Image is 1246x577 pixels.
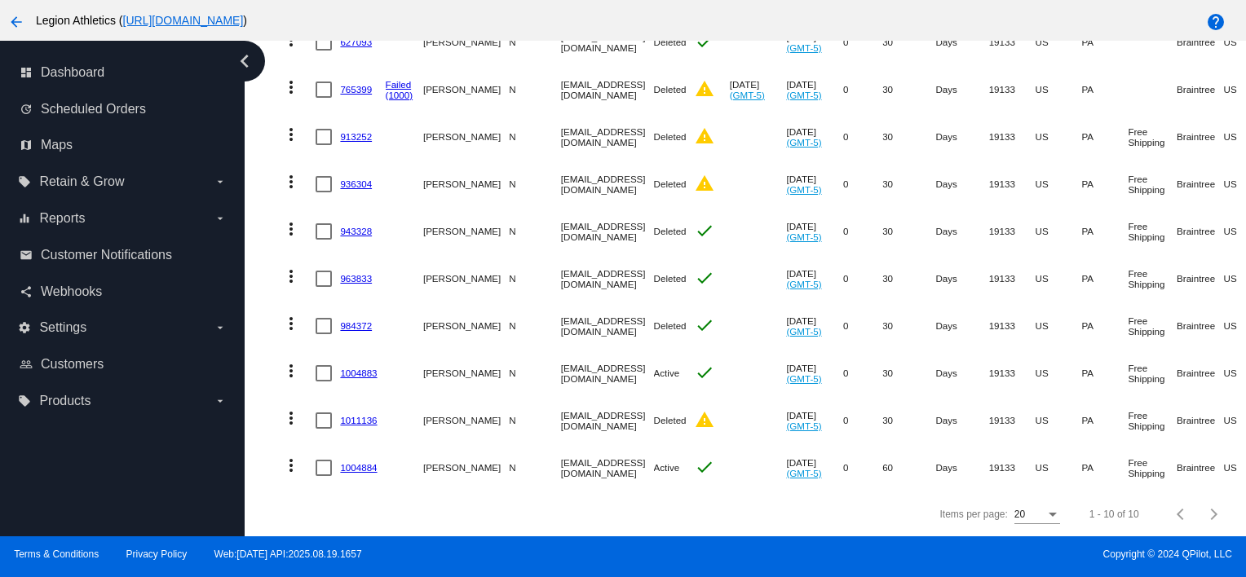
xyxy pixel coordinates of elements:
span: Legion Athletics ( ) [36,14,247,27]
mat-icon: more_vert [281,77,301,97]
mat-cell: Braintree [1177,350,1223,397]
mat-cell: Free Shipping [1128,302,1177,350]
mat-icon: more_vert [281,456,301,475]
mat-icon: check [695,457,714,477]
button: Previous page [1165,498,1198,531]
mat-cell: Days [935,255,988,302]
span: Deleted [654,415,687,425]
mat-cell: Braintree [1177,66,1223,113]
mat-cell: [PERSON_NAME] [423,397,509,444]
i: arrow_drop_down [214,321,227,334]
mat-cell: PA [1081,208,1128,255]
mat-cell: [DATE] [786,397,843,444]
div: Items per page: [939,509,1007,520]
mat-cell: 0 [843,208,882,255]
mat-cell: [PERSON_NAME] [423,161,509,208]
mat-cell: US [1036,19,1082,66]
mat-cell: 19133 [989,66,1036,113]
mat-cell: Free Shipping [1128,113,1177,161]
i: local_offer [18,175,31,188]
mat-cell: Free Shipping [1128,255,1177,302]
span: Maps [41,138,73,152]
a: (GMT-5) [786,231,821,242]
mat-cell: [DATE] [786,444,843,491]
mat-cell: PA [1081,66,1128,113]
i: settings [18,321,31,334]
mat-cell: [DATE] [786,66,843,113]
mat-cell: [DATE] [786,113,843,161]
mat-cell: [DATE] [786,208,843,255]
mat-cell: US [1036,113,1082,161]
mat-cell: N [509,19,561,66]
mat-cell: 19133 [989,255,1036,302]
span: Reports [39,211,85,226]
mat-cell: Braintree [1177,255,1223,302]
mat-cell: [DATE] [786,302,843,350]
mat-cell: 0 [843,19,882,66]
i: update [20,103,33,116]
span: Deleted [654,131,687,142]
mat-icon: more_vert [281,219,301,239]
mat-cell: 19133 [989,208,1036,255]
mat-cell: N [509,113,561,161]
a: map Maps [20,132,227,158]
span: Active [654,368,680,378]
a: 936304 [340,178,372,189]
mat-cell: [EMAIL_ADDRESS][DOMAIN_NAME] [561,208,654,255]
mat-cell: 0 [843,350,882,397]
i: dashboard [20,66,33,79]
a: (GMT-5) [786,279,821,289]
mat-cell: [DATE] [786,350,843,397]
a: dashboard Dashboard [20,59,227,86]
mat-cell: 30 [882,66,935,113]
mat-cell: Days [935,66,988,113]
mat-cell: Braintree [1177,208,1223,255]
mat-cell: [EMAIL_ADDRESS][DOMAIN_NAME] [561,113,654,161]
a: (GMT-5) [786,373,821,384]
mat-cell: US [1036,397,1082,444]
a: 963833 [340,273,372,284]
mat-cell: Days [935,397,988,444]
mat-cell: 0 [843,66,882,113]
mat-cell: 30 [882,208,935,255]
span: Customer Notifications [41,248,172,262]
mat-icon: more_vert [281,172,301,192]
i: email [20,249,33,262]
mat-cell: 0 [843,113,882,161]
mat-cell: Days [935,302,988,350]
mat-cell: [PERSON_NAME] [423,444,509,491]
span: Deleted [654,273,687,284]
a: share Webhooks [20,279,227,305]
a: (GMT-5) [786,468,821,478]
a: (GMT-5) [786,421,821,431]
a: Privacy Policy [126,548,188,560]
i: arrow_drop_down [214,175,227,188]
mat-icon: more_vert [281,266,301,286]
mat-cell: Days [935,19,988,66]
i: share [20,285,33,298]
mat-cell: US [1036,66,1082,113]
mat-cell: [PERSON_NAME] [423,350,509,397]
mat-cell: 19133 [989,161,1036,208]
mat-icon: warning [695,126,714,146]
mat-cell: N [509,350,561,397]
mat-icon: check [695,268,714,288]
mat-cell: 30 [882,161,935,208]
span: Customers [41,357,104,372]
span: Retain & Grow [39,174,124,189]
span: Dashboard [41,65,104,80]
i: people_outline [20,358,33,371]
mat-cell: 0 [843,397,882,444]
span: Products [39,394,91,408]
a: Web:[DATE] API:2025.08.19.1657 [214,548,362,560]
mat-cell: [EMAIL_ADDRESS][DOMAIN_NAME] [561,255,654,302]
mat-icon: check [695,32,714,51]
i: equalizer [18,212,31,225]
mat-cell: 19133 [989,302,1036,350]
a: (GMT-5) [786,137,821,148]
mat-cell: PA [1081,444,1128,491]
a: people_outline Customers [20,351,227,377]
mat-cell: [PERSON_NAME] [423,208,509,255]
span: Deleted [654,320,687,331]
i: chevron_left [232,48,258,74]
